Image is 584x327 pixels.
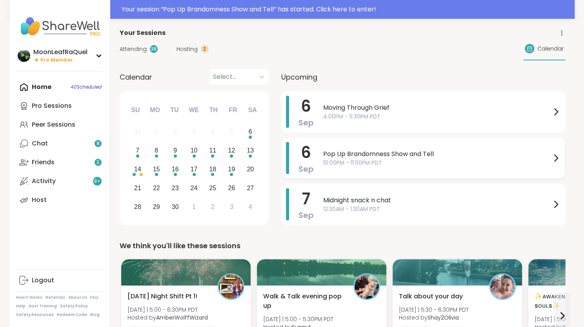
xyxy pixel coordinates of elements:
span: Calendar [537,45,564,53]
a: Peer Sessions [16,115,104,134]
div: 11 [209,145,216,156]
div: 19 [228,164,235,174]
div: Choose Friday, September 19th, 2025 [223,161,240,178]
span: Sep [298,163,314,174]
span: 6 [301,95,311,117]
div: 23 [172,183,179,193]
div: Choose Tuesday, September 9th, 2025 [167,142,184,159]
div: Fr [224,102,242,119]
a: FAQ [90,295,98,300]
div: Th [205,102,222,119]
div: Not available Tuesday, September 2nd, 2025 [167,124,184,140]
div: Choose Tuesday, September 30th, 2025 [167,198,184,215]
div: 15 [153,164,160,174]
div: 22 [153,183,160,193]
span: Moving Through Grief [323,103,551,113]
div: 14 [134,164,141,174]
div: Activity [32,177,56,185]
span: 12:30AM - 1:30AM PDT [323,205,551,213]
a: Logout [16,271,104,290]
a: Friends3 [16,153,104,172]
div: Choose Thursday, September 18th, 2025 [204,161,221,178]
span: 6 [301,142,311,163]
span: Talk about your day [399,292,463,301]
div: 8 [155,145,158,156]
img: Shay2Olivia [490,274,515,299]
div: Peer Sessions [32,120,75,129]
div: 21 [134,183,141,193]
div: Choose Tuesday, September 16th, 2025 [167,161,184,178]
div: 10 [191,145,198,156]
img: AmberWolffWizard [219,274,243,299]
div: Choose Monday, September 22nd, 2025 [148,180,165,196]
span: Your Sessions [120,28,166,38]
a: Host Training [29,303,57,309]
a: About Us [68,295,87,300]
div: 4 [249,202,252,212]
div: We think you'll like these sessions [120,240,565,251]
div: month 2025-09 [128,122,260,216]
div: 13 [247,145,254,156]
div: Not available Sunday, August 31st, 2025 [129,124,146,140]
span: Pop Up Brandomness Show and Tell [323,149,551,159]
a: Safety Policy [60,303,88,309]
div: 27 [247,183,254,193]
img: Sunnyt [355,274,379,299]
div: Choose Saturday, September 6th, 2025 [242,124,259,140]
div: Logout [32,276,54,285]
div: Choose Thursday, September 25th, 2025 [204,180,221,196]
span: Walk & Talk evening pop up [263,292,345,311]
div: 2 [173,126,177,137]
div: 4 [211,126,215,137]
div: 3 [230,202,233,212]
div: 26 [228,183,235,193]
div: Friends [32,158,55,167]
div: Chat [32,139,48,148]
div: 29 [153,202,160,212]
a: Host [16,191,104,209]
span: Upcoming [281,72,317,82]
div: Choose Sunday, September 28th, 2025 [129,198,146,215]
div: 24 [191,183,198,193]
div: Choose Sunday, September 14th, 2025 [129,161,146,178]
a: Pro Sessions [16,96,104,115]
span: Midnight snack n chat [323,196,551,205]
div: Choose Wednesday, September 10th, 2025 [186,142,202,159]
div: 30 [172,202,179,212]
div: Not available Monday, September 1st, 2025 [148,124,165,140]
img: ShareWell Nav Logo [16,13,104,40]
div: Choose Monday, September 29th, 2025 [148,198,165,215]
div: Pro Sessions [32,102,72,110]
div: Not available Thursday, September 4th, 2025 [204,124,221,140]
div: MoonLeafRaQuel [33,48,87,56]
div: 3 [192,126,196,137]
div: 7 [136,145,139,156]
div: Choose Tuesday, September 23rd, 2025 [167,180,184,196]
a: Referrals [45,295,65,300]
div: Choose Saturday, September 27th, 2025 [242,180,259,196]
img: MoonLeafRaQuel [18,49,30,62]
div: 20 [247,164,254,174]
span: Hosting [176,45,198,53]
div: 17 [191,164,198,174]
div: Host [32,196,47,204]
span: Hosted by [399,314,469,322]
span: Attending [120,45,147,53]
div: Choose Sunday, September 7th, 2025 [129,142,146,159]
span: 8 [96,140,100,147]
div: We [185,102,202,119]
span: 9 + [94,178,100,185]
div: 1 [155,126,158,137]
div: Choose Wednesday, September 24th, 2025 [186,180,202,196]
b: AmberWolffWizard [156,314,208,322]
div: Choose Thursday, October 2nd, 2025 [204,198,221,215]
span: Hosted by [127,314,208,322]
div: Choose Saturday, September 13th, 2025 [242,142,259,159]
span: Sep [298,117,314,128]
div: Choose Monday, September 15th, 2025 [148,161,165,178]
a: Safety Resources [16,312,54,318]
span: 3 [96,159,99,166]
div: Choose Friday, October 3rd, 2025 [223,198,240,215]
div: 2 [211,202,215,212]
div: Choose Friday, September 26th, 2025 [223,180,240,196]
